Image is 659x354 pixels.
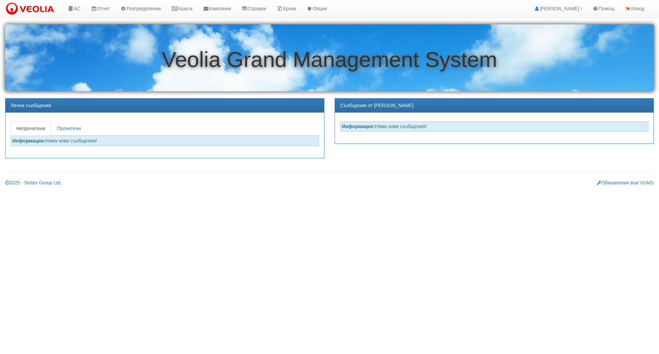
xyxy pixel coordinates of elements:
[340,121,648,132] div: Няма нови съобщения!
[5,99,324,113] div: Лични съобщения
[5,48,654,71] h1: Veolia Grand Management System
[597,180,654,185] a: Обновления във VGMS
[11,121,51,136] a: Непрочетени
[5,180,62,185] a: 2025 - Sintex Group Ltd.
[12,138,45,144] strong: Информация:
[342,124,375,129] strong: Информация:
[51,121,86,136] a: Прочетени
[5,2,57,16] img: VeoliaLogo.png
[335,99,654,113] div: Съобщения от [PERSON_NAME]
[11,136,319,146] div: Няма нови съобщения!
